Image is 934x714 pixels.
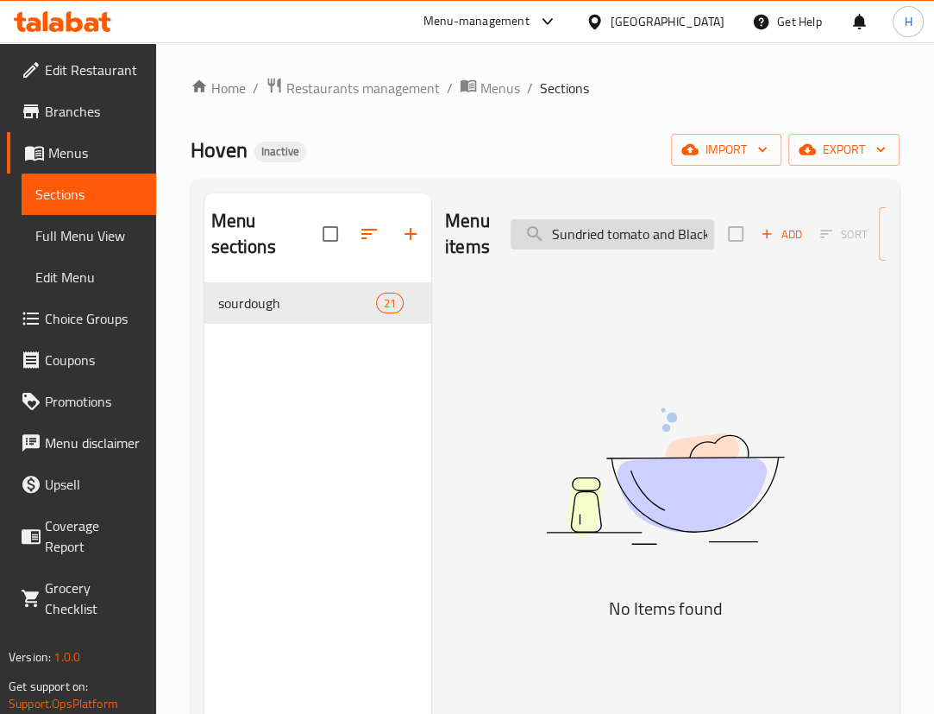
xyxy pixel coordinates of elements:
button: Add section [390,213,431,255]
span: Edit Restaurant [45,60,142,80]
a: Coverage Report [7,505,156,567]
span: Branches [45,101,142,122]
h2: Menu items [445,208,490,260]
span: Coverage Report [45,515,142,557]
span: export [802,139,886,161]
a: Restaurants management [266,77,440,99]
li: / [527,78,533,98]
a: Full Menu View [22,215,156,256]
a: Grocery Checklist [7,567,156,629]
span: Select all sections [312,216,348,252]
a: Menu disclaimer [7,422,156,464]
span: Promotions [45,391,142,412]
span: Version: [9,646,51,668]
li: / [447,78,453,98]
a: Upsell [7,464,156,505]
div: items [376,293,404,313]
span: Get support on: [9,675,88,698]
button: import [671,134,781,166]
div: Inactive [254,142,306,162]
span: Menus [48,142,142,163]
a: Edit Menu [22,256,156,298]
h2: Menu sections [211,208,323,260]
span: Grocery Checklist [45,578,142,619]
img: dish.svg [449,362,881,591]
h5: No Items found [449,595,881,622]
span: Hoven [191,130,248,169]
span: Sort sections [348,213,390,255]
span: Edit Menu [35,267,142,287]
input: search [511,219,714,250]
span: import [685,139,768,161]
button: Add [754,221,809,248]
span: Inactive [254,144,306,159]
span: 1.0.0 [53,646,80,668]
a: Edit Restaurant [7,49,156,91]
a: Menus [460,77,520,99]
span: Choice Groups [45,308,142,329]
a: Branches [7,91,156,132]
a: Choice Groups [7,298,156,339]
nav: breadcrumb [191,77,900,99]
span: Sections [35,184,142,205]
span: Menu disclaimer [45,433,142,453]
span: sourdough [218,293,376,313]
span: Add [758,224,805,244]
span: Full Menu View [35,225,142,246]
div: sourdough21 [204,282,431,324]
span: 21 [377,295,403,312]
a: Promotions [7,381,156,422]
div: [GEOGRAPHIC_DATA] [611,12,724,31]
span: Coupons [45,350,142,370]
span: Upsell [45,474,142,495]
li: / [253,78,259,98]
div: Menu-management [423,11,530,32]
span: Sections [540,78,589,98]
span: Restaurants management [286,78,440,98]
a: Coupons [7,339,156,381]
a: Home [191,78,246,98]
span: H [904,12,912,31]
span: Menus [480,78,520,98]
a: Menus [7,132,156,174]
nav: Menu sections [204,275,431,331]
a: Sections [22,174,156,215]
button: export [788,134,900,166]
